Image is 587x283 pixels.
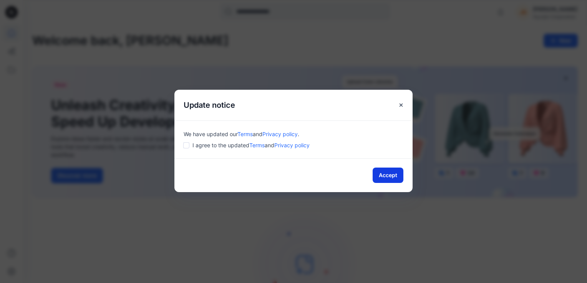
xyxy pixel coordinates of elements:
[394,98,408,112] button: Close
[373,168,403,183] button: Accept
[192,141,310,149] span: I agree to the updated
[184,130,403,138] div: We have updated our .
[249,142,265,148] a: Terms
[174,90,244,120] h5: Update notice
[262,131,298,137] a: Privacy policy
[237,131,253,137] a: Terms
[274,142,310,148] a: Privacy policy
[265,142,274,148] span: and
[253,131,262,137] span: and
